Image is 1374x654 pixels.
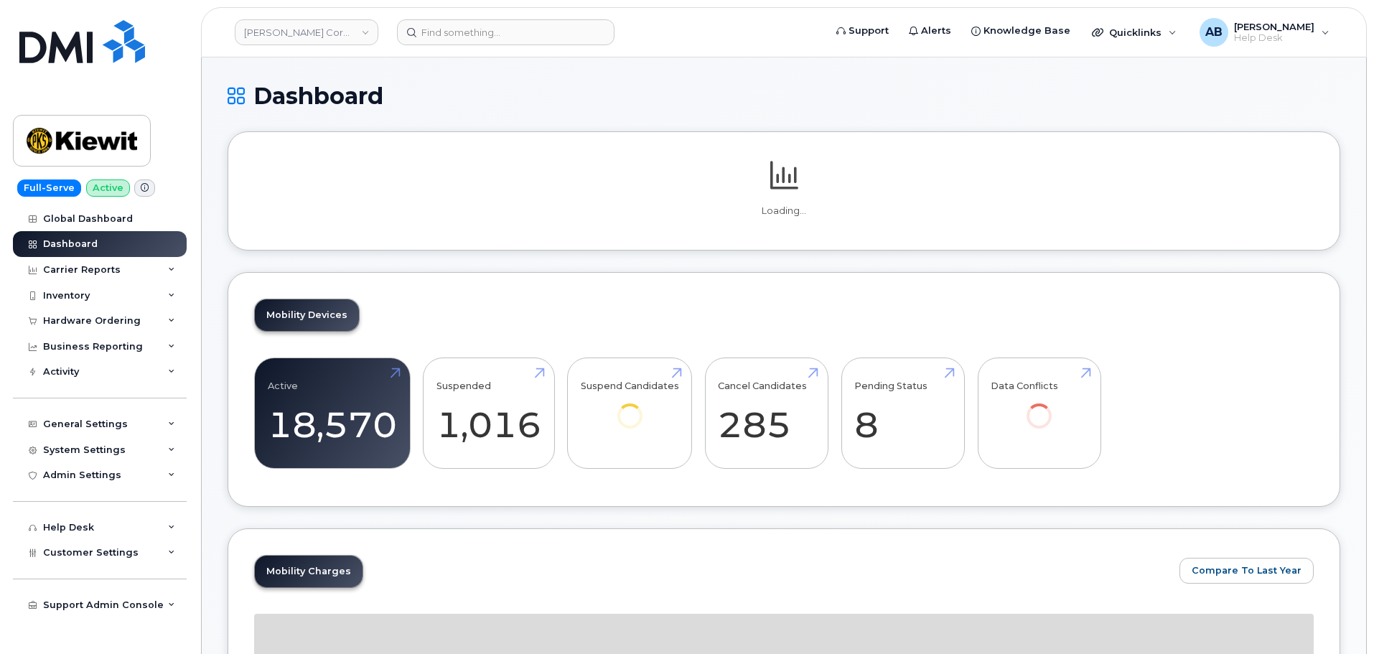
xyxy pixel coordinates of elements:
[436,366,541,461] a: Suspended 1,016
[991,366,1088,449] a: Data Conflicts
[581,366,679,449] a: Suspend Candidates
[255,556,363,587] a: Mobility Charges
[268,366,397,461] a: Active 18,570
[718,366,815,461] a: Cancel Candidates 285
[854,366,951,461] a: Pending Status 8
[1192,564,1301,577] span: Compare To Last Year
[255,299,359,331] a: Mobility Devices
[254,205,1314,218] p: Loading...
[1179,558,1314,584] button: Compare To Last Year
[228,83,1340,108] h1: Dashboard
